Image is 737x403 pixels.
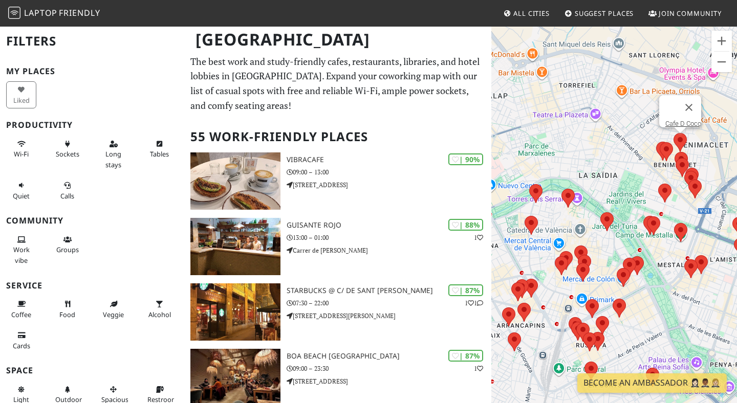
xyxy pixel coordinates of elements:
button: Zoom in [711,31,732,51]
p: [STREET_ADDRESS] [287,180,491,190]
span: All Cities [513,9,550,18]
button: Alcohol [144,296,175,323]
a: Become an Ambassador 🤵🏻‍♀️🤵🏾‍♂️🤵🏼‍♀️ [577,373,727,393]
p: Carrer de [PERSON_NAME] [287,245,491,255]
h3: My Places [6,66,178,76]
h3: Guisante Rojo [287,221,491,230]
p: 13:00 – 01:00 [287,233,491,242]
span: Veggie [103,310,124,319]
p: [STREET_ADDRESS] [287,376,491,386]
button: Tables [144,136,175,163]
a: Vibracafe | 90% Vibracafe 09:00 – 13:00 [STREET_ADDRESS] [184,152,491,210]
p: 1 [474,364,483,373]
span: Credit cards [13,341,30,350]
span: Friendly [59,7,100,18]
span: Coffee [11,310,31,319]
span: Group tables [56,245,79,254]
button: Sockets [52,136,82,163]
a: Suggest Places [560,4,638,23]
span: Long stays [105,149,121,169]
span: Work-friendly tables [150,149,169,159]
span: Stable Wi-Fi [14,149,29,159]
button: Veggie [98,296,128,323]
a: Cafe D Coco [665,120,701,127]
div: | 87% [448,350,483,362]
button: Calls [52,177,82,204]
a: All Cities [499,4,554,23]
p: 1 [474,233,483,242]
button: Quiet [6,177,36,204]
h2: 55 Work-Friendly Places [190,121,485,152]
div: | 90% [448,153,483,165]
img: Starbucks @ C/ de Sant Vicent Màrtir [190,283,280,341]
h1: [GEOGRAPHIC_DATA] [187,26,489,54]
img: Guisante Rojo [190,218,280,275]
p: [STREET_ADDRESS][PERSON_NAME] [287,311,491,321]
span: Join Community [659,9,722,18]
span: Alcohol [148,310,171,319]
h3: Service [6,281,178,290]
p: 1 1 [465,298,483,308]
h2: Filters [6,26,178,57]
h3: Starbucks @ C/ de Sant [PERSON_NAME] [287,286,491,295]
button: Work vibe [6,231,36,268]
button: Long stays [98,136,128,173]
span: Laptop [24,7,57,18]
span: People working [13,245,30,264]
button: Cards [6,327,36,354]
p: The best work and study-friendly cafes, restaurants, libraries, and hotel lobbies in [GEOGRAPHIC_... [190,54,485,113]
button: Groups [52,231,82,258]
span: Video/audio calls [60,191,74,200]
button: Food [52,296,82,323]
h3: Space [6,366,178,375]
span: Suggest Places [575,9,634,18]
div: | 88% [448,219,483,231]
h3: Community [6,216,178,226]
a: Guisante Rojo | 88% 1 Guisante Rojo 13:00 – 01:00 Carrer de [PERSON_NAME] [184,218,491,275]
h3: Boa Beach [GEOGRAPHIC_DATA] [287,352,491,361]
div: | 87% [448,284,483,296]
p: 09:00 – 13:00 [287,167,491,177]
h3: Vibracafe [287,155,491,164]
span: Quiet [13,191,30,200]
button: Wi-Fi [6,136,36,163]
p: 07:30 – 22:00 [287,298,491,308]
button: Zoom out [711,52,732,72]
h3: Productivity [6,120,178,130]
span: Food [59,310,75,319]
a: Join Community [644,4,726,23]
button: Coffee [6,296,36,323]
img: Vibracafe [190,152,280,210]
img: LaptopFriendly [8,7,20,19]
a: Starbucks @ C/ de Sant Vicent Màrtir | 87% 11 Starbucks @ C/ de Sant [PERSON_NAME] 07:30 – 22:00 ... [184,283,491,341]
button: Close [677,95,701,120]
span: Power sockets [56,149,79,159]
p: 09:00 – 23:30 [287,364,491,373]
a: LaptopFriendly LaptopFriendly [8,5,100,23]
